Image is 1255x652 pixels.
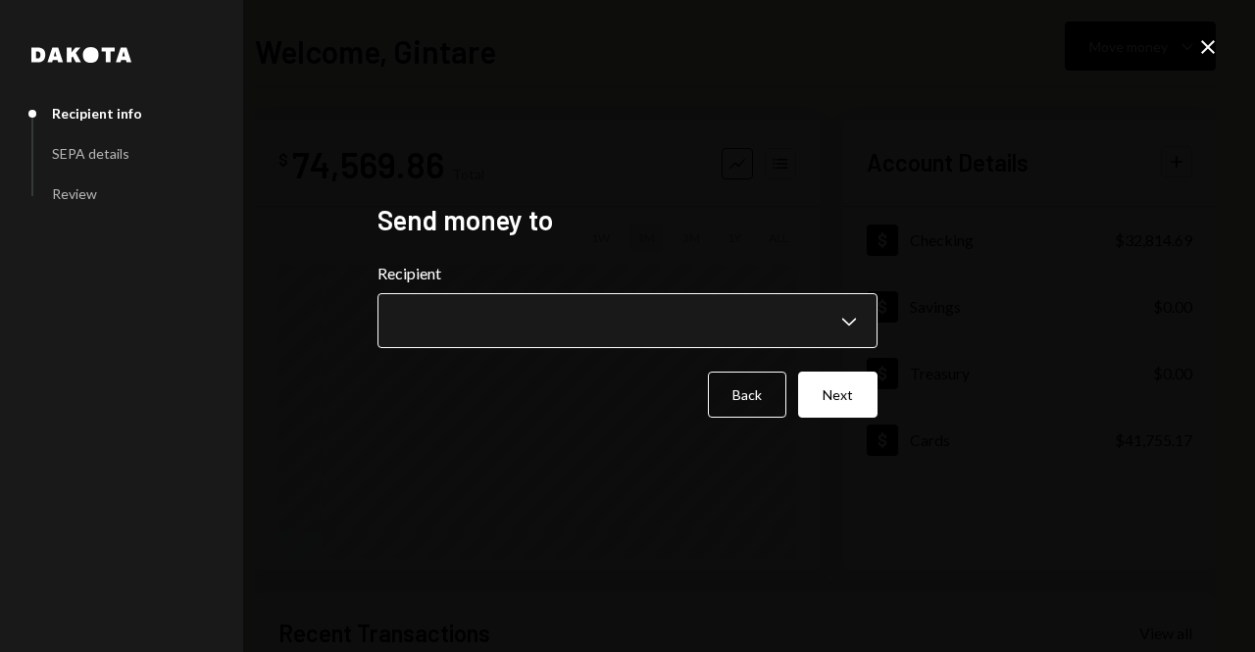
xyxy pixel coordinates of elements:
[377,293,878,348] button: Recipient
[708,372,786,418] button: Back
[52,105,142,122] div: Recipient info
[377,262,878,285] label: Recipient
[377,201,878,239] h2: Send money to
[52,145,129,162] div: SEPA details
[52,185,97,202] div: Review
[798,372,878,418] button: Next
